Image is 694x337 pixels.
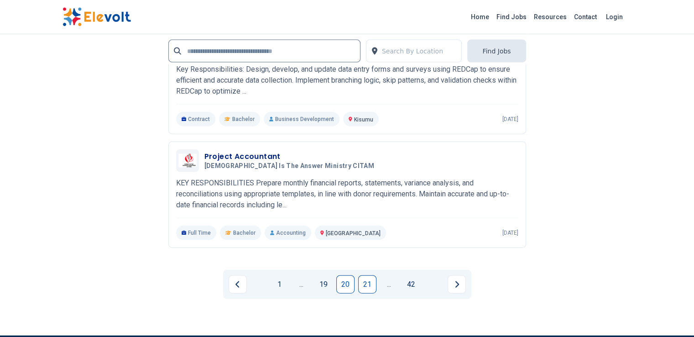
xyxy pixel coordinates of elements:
[63,3,176,277] iframe: Advertisement
[600,8,628,26] a: Login
[402,275,420,294] a: Page 42
[292,275,311,294] a: Jump backward
[467,40,526,63] button: Find Jobs
[358,275,376,294] a: Page 21
[502,116,518,123] p: [DATE]
[176,226,217,240] p: Full Time
[648,293,694,337] iframe: Chat Widget
[467,10,493,24] a: Home
[232,116,255,123] span: Bachelor
[176,64,518,97] p: Key Responsibilities: Design, develop, and update data entry forms and surveys using REDCap to en...
[176,36,518,126] a: KEMRIData Manager [PERSON_NAME]KEMRIKey Responsibilities: Design, develop, and update data entry ...
[448,275,466,294] a: Next page
[264,112,339,126] p: Business Development
[326,230,381,237] span: [GEOGRAPHIC_DATA]
[233,229,256,237] span: Bachelor
[204,151,378,162] h3: Project Accountant
[570,10,600,24] a: Contact
[176,112,216,126] p: Contract
[530,10,570,24] a: Resources
[493,10,530,24] a: Find Jobs
[204,162,374,170] span: [DEMOGRAPHIC_DATA] Is The Answer Ministry CITAM
[176,178,518,211] p: KEY RESPONSIBILITIES Prepare monthly financial reports, statements, variance analysis, and reconc...
[380,275,398,294] a: Jump forward
[229,275,466,294] ul: Pagination
[314,275,333,294] a: Page 19
[502,229,518,237] p: [DATE]
[271,275,289,294] a: Page 1
[265,226,311,240] p: Accounting
[176,149,518,240] a: Christ Is The Answer Ministry CITAMProject Accountant[DEMOGRAPHIC_DATA] Is The Answer Ministry CI...
[336,275,355,294] a: Page 20 is your current page
[63,7,131,26] img: Elevolt
[354,116,373,123] span: Kisumu
[229,275,247,294] a: Previous page
[178,154,197,168] img: Christ Is The Answer Ministry CITAM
